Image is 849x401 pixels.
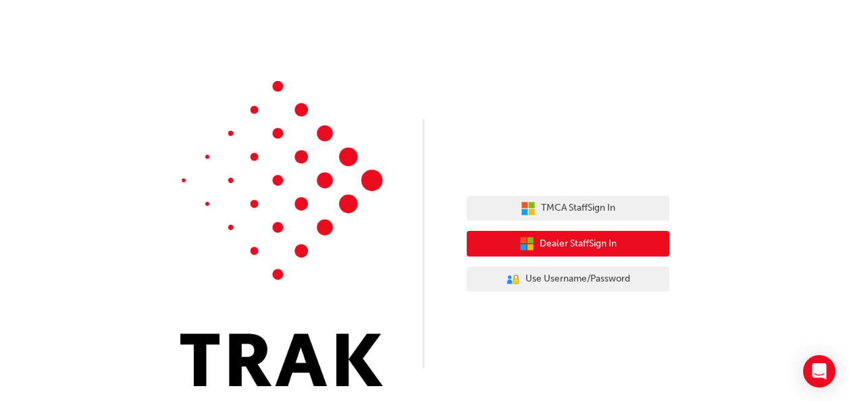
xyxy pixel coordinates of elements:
img: Trak [180,81,383,386]
button: TMCA StaffSign In [467,196,669,221]
button: Use Username/Password [467,267,669,292]
button: Dealer StaffSign In [467,231,669,257]
span: TMCA Staff Sign In [541,200,615,216]
span: Use Username/Password [525,271,630,287]
div: Open Intercom Messenger [803,355,835,387]
span: Dealer Staff Sign In [540,236,617,252]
